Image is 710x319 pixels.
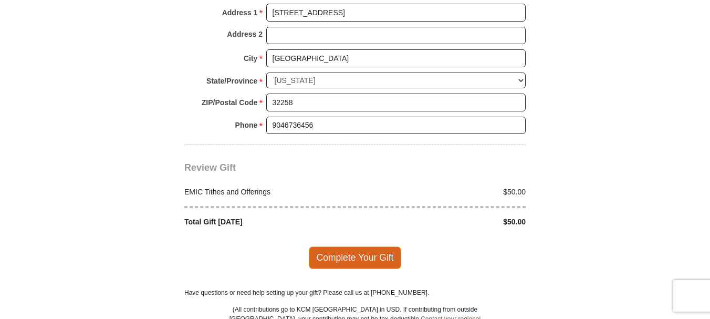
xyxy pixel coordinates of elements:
[184,162,236,173] span: Review Gift
[222,5,258,20] strong: Address 1
[227,27,263,42] strong: Address 2
[309,246,402,269] span: Complete Your Gift
[355,187,531,198] div: $50.00
[179,187,356,198] div: EMIC Tithes and Offerings
[235,118,258,132] strong: Phone
[184,288,526,297] p: Have questions or need help setting up your gift? Please call us at [PHONE_NUMBER].
[244,51,257,66] strong: City
[206,74,257,88] strong: State/Province
[202,95,258,110] strong: ZIP/Postal Code
[179,217,356,228] div: Total Gift [DATE]
[355,217,531,228] div: $50.00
